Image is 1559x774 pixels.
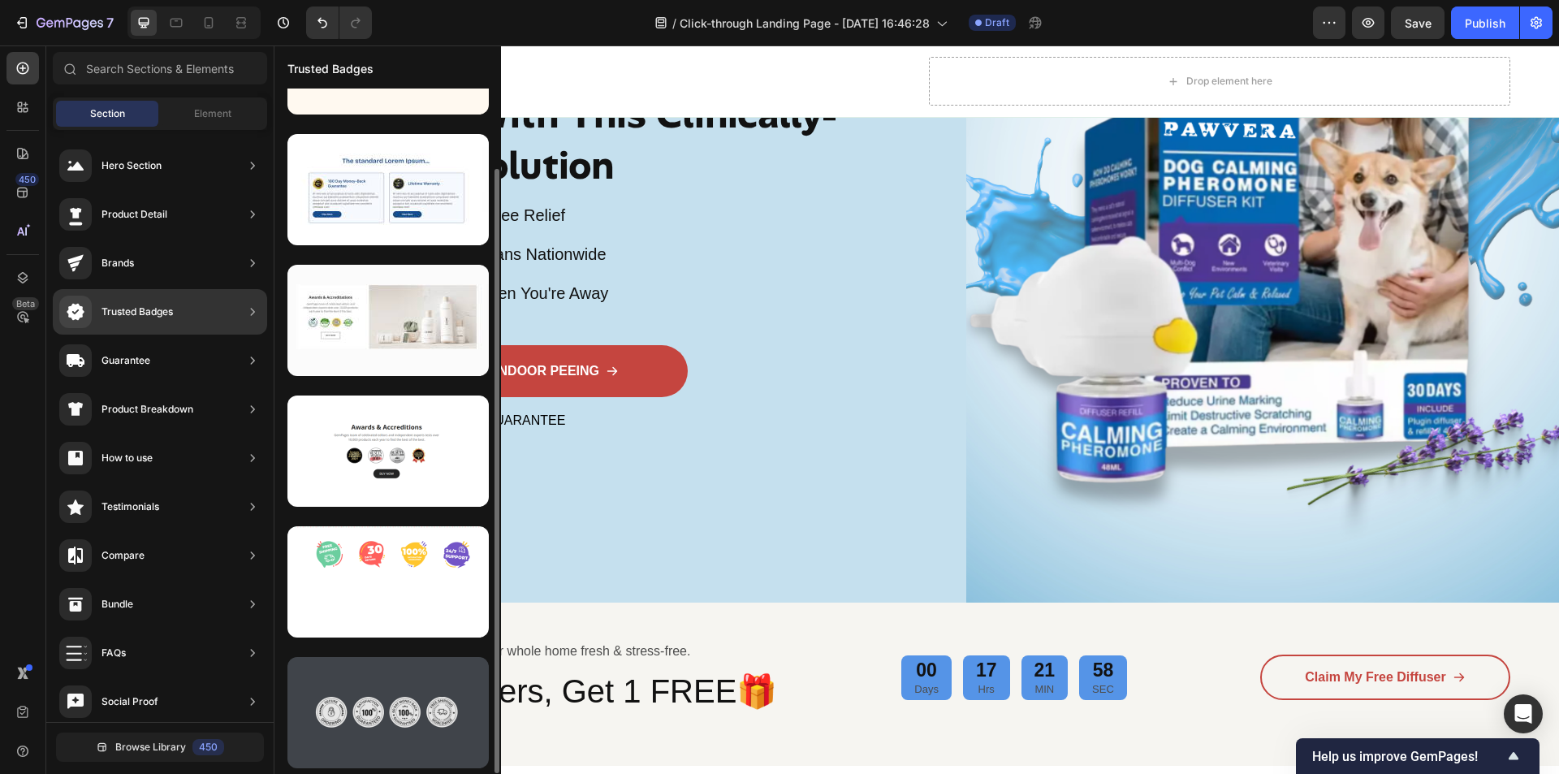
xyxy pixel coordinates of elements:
[106,13,114,32] p: 7
[56,733,264,762] button: Browse Library450
[49,623,538,668] h2: Buy 2 Diffusers, Get 1 FREE🎁
[101,499,159,515] div: Testimonials
[101,645,126,661] div: FAQs
[72,159,335,180] p: 100% Safe & Drug-Free Relief
[1451,6,1519,39] button: Publish
[1504,694,1543,733] div: Open Intercom Messenger
[72,237,335,258] p: Works 24/7 Even When You're Away
[101,352,150,369] div: Guarantee
[73,368,292,382] span: 30-DAY MONEY BACK GUARANTEE
[985,15,1009,30] span: Draft
[101,158,162,174] div: Hero Section
[101,596,133,612] div: Bundle
[1391,6,1445,39] button: Save
[101,694,158,710] div: Social Proof
[306,6,372,39] div: Undo/Redo
[101,547,145,564] div: Compare
[115,740,186,755] span: Browse Library
[987,609,1237,655] a: Claim My Free Diffuser
[761,638,782,651] p: MIN
[49,426,89,466] img: gempages_586376450857239243-6626a4bd-39c7-4967-be7e-0ed61397016a.svg
[1405,16,1432,30] span: Save
[680,15,930,32] span: Click-through Landing Page - [DATE] 16:46:28
[50,598,537,615] p: Limited Time Offer – Keep your whole home fresh & stress-free.
[672,15,676,32] span: /
[1031,624,1172,641] p: Claim My Free Diffuser
[1312,746,1523,766] button: Show survey - Help us improve GemPages!
[101,304,173,320] div: Trusted Badges
[101,401,193,417] div: Product Breakdown
[1465,15,1505,32] div: Publish
[818,638,840,651] p: SEC
[53,52,267,84] input: Search Sections & Elements
[101,450,153,466] div: How to use
[102,426,143,466] img: gempages_586376450857239243-78746152-b68f-4f1c-9906-0cff220f0133.svg
[274,45,1559,774] iframe: Design area
[156,426,196,466] img: gempages_586376450857239243-ddbad9fe-84b4-4ea2-bc28-a69a56fdfcab.svg
[101,255,134,271] div: Brands
[1312,749,1504,764] span: Help us improve GemPages!
[702,613,723,638] div: 17
[194,106,231,121] span: Element
[641,613,665,638] div: 00
[72,198,335,219] p: Trusted by Veterinarians Nationwide
[90,106,125,121] span: Section
[761,613,782,638] div: 21
[15,173,39,186] div: 450
[641,638,665,651] p: Days
[118,318,326,335] p: STOP MY DOGS INDOOR PEEING
[6,6,121,39] button: 7
[192,739,224,755] div: 450
[12,297,39,310] div: Beta
[49,300,414,352] a: STOP MY DOGS INDOOR PEEING
[702,638,723,651] p: Hrs
[101,206,167,223] div: Product Detail
[818,613,840,638] div: 58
